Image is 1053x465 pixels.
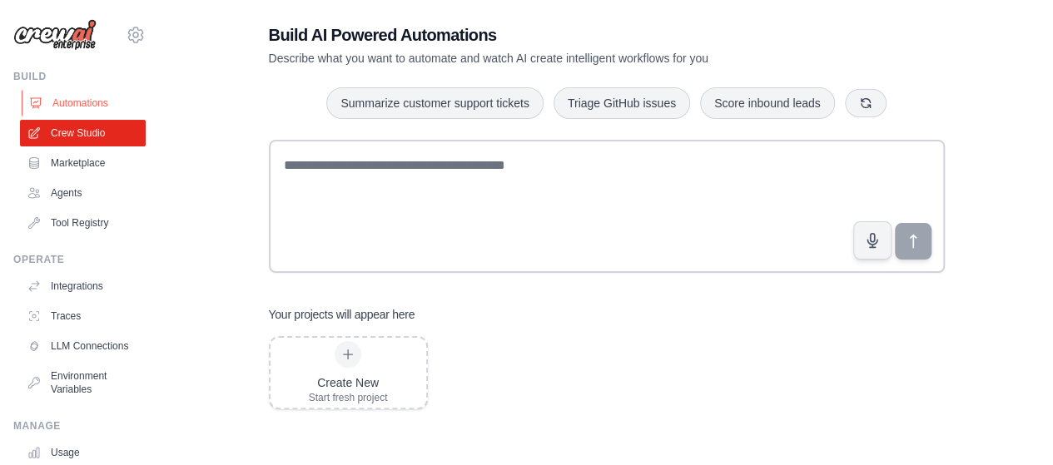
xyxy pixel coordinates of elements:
button: Score inbound leads [700,87,835,119]
div: Start fresh project [309,391,388,404]
h1: Build AI Powered Automations [269,23,828,47]
a: LLM Connections [20,333,146,359]
a: Tool Registry [20,210,146,236]
button: Click to speak your automation idea [853,221,892,260]
img: Logo [13,19,97,51]
a: Crew Studio [20,120,146,146]
a: Marketplace [20,150,146,176]
h3: Your projects will appear here [269,306,415,323]
div: Build [13,70,146,83]
a: Automations [22,90,147,116]
iframe: Chat Widget [970,385,1053,465]
p: Describe what you want to automate and watch AI create intelligent workflows for you [269,50,828,67]
a: Environment Variables [20,363,146,403]
button: Get new suggestions [845,89,887,117]
div: Create New [309,374,388,391]
div: Operate [13,253,146,266]
a: Agents [20,180,146,206]
a: Integrations [20,273,146,299]
div: Manage [13,419,146,433]
button: Summarize customer support tickets [326,87,543,119]
a: Traces [20,303,146,329]
button: Triage GitHub issues [554,87,690,119]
